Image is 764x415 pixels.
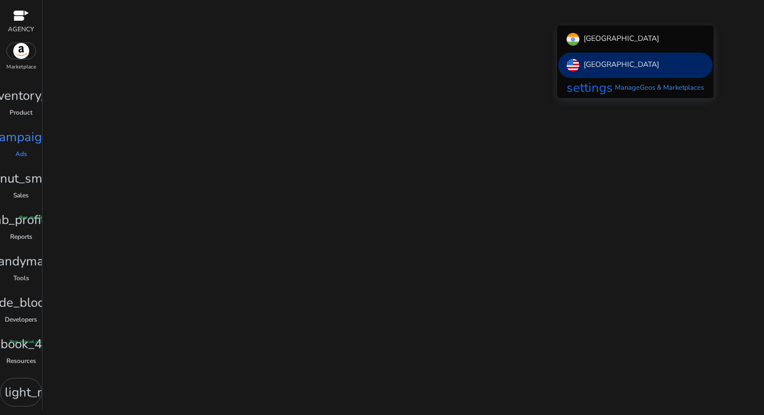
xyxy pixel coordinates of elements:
[584,59,659,72] p: [GEOGRAPHIC_DATA]
[567,59,579,72] img: us.svg
[567,33,579,46] img: in.svg
[584,33,659,46] p: [GEOGRAPHIC_DATA]
[567,82,613,93] span: settings
[558,78,713,97] a: settingsManageGeos & Marketplaces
